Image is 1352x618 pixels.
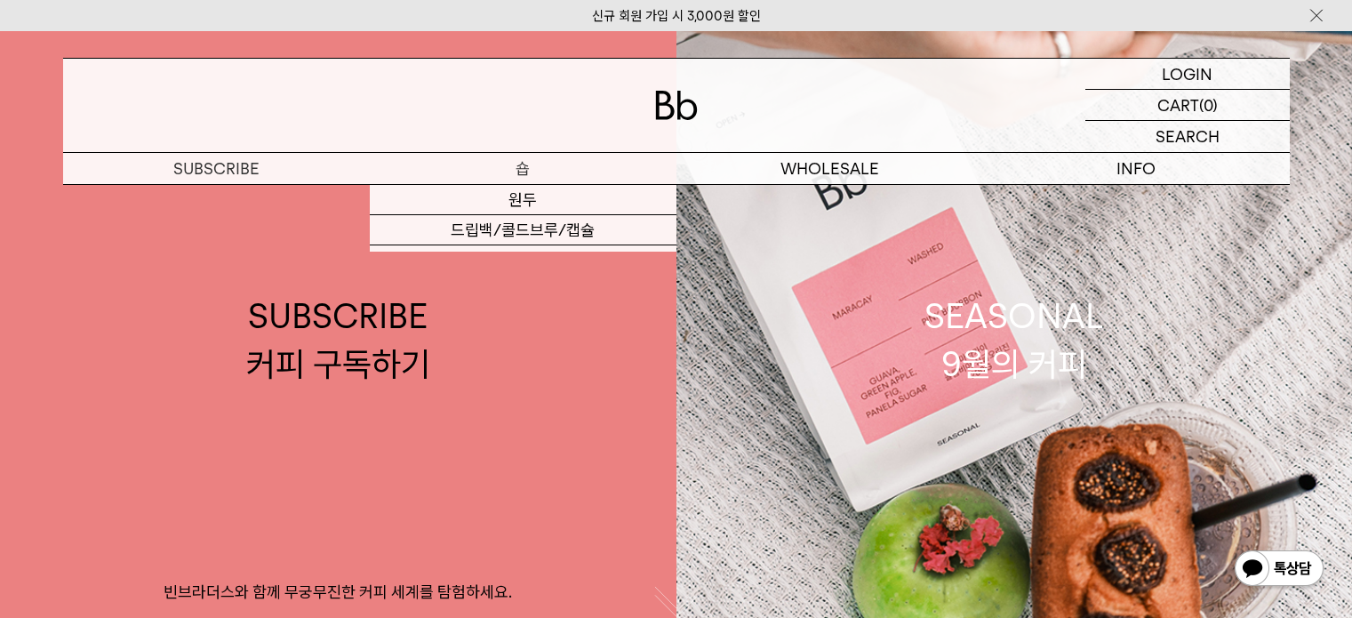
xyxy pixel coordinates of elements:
a: 신규 회원 가입 시 3,000원 할인 [592,8,761,24]
img: 로고 [655,91,698,120]
a: LOGIN [1085,59,1290,90]
a: 원두 [370,185,676,215]
p: (0) [1199,90,1218,120]
a: 선물세트 [370,245,676,276]
div: SEASONAL 9월의 커피 [924,293,1104,387]
a: CART (0) [1085,90,1290,121]
p: LOGIN [1162,59,1212,89]
a: 드립백/콜드브루/캡슐 [370,215,676,245]
p: SEARCH [1156,121,1220,152]
a: 숍 [370,153,676,184]
img: 카카오톡 채널 1:1 채팅 버튼 [1233,549,1325,591]
p: CART [1157,90,1199,120]
a: SUBSCRIBE [63,153,370,184]
p: WHOLESALE [676,153,983,184]
p: INFO [983,153,1290,184]
div: SUBSCRIBE 커피 구독하기 [246,293,430,387]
